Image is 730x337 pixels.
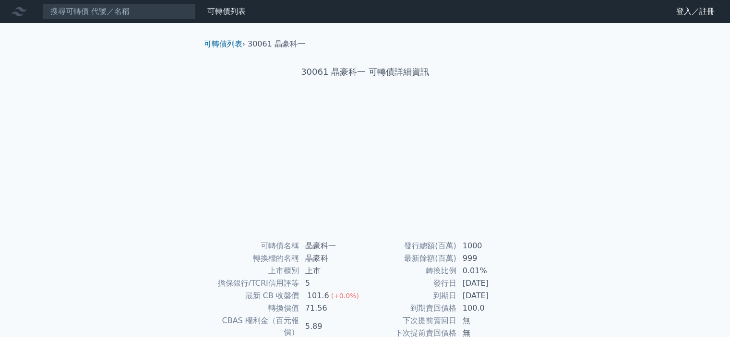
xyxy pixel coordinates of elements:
[299,252,365,265] td: 晶豪科
[365,277,457,290] td: 發行日
[365,252,457,265] td: 最新餘額(百萬)
[457,252,523,265] td: 999
[457,240,523,252] td: 1000
[208,290,299,302] td: 最新 CB 收盤價
[299,277,365,290] td: 5
[208,240,299,252] td: 可轉債名稱
[299,302,365,314] td: 71.56
[331,292,359,300] span: (+0.0%)
[204,39,242,48] a: 可轉債列表
[208,252,299,265] td: 轉換標的名稱
[365,290,457,302] td: 到期日
[457,265,523,277] td: 0.01%
[299,265,365,277] td: 上市
[365,302,457,314] td: 到期賣回價格
[457,314,523,327] td: 無
[457,302,523,314] td: 100.0
[305,290,331,302] div: 101.6
[207,7,246,16] a: 可轉債列表
[669,4,722,19] a: 登入／註冊
[457,277,523,290] td: [DATE]
[208,302,299,314] td: 轉換價值
[196,65,534,79] h1: 30061 晶豪科一 可轉債詳細資訊
[208,277,299,290] td: 擔保銀行/TCRI信用評等
[365,265,457,277] td: 轉換比例
[208,265,299,277] td: 上市櫃別
[299,240,365,252] td: 晶豪科一
[204,38,245,50] li: ›
[365,240,457,252] td: 發行總額(百萬)
[42,3,196,20] input: 搜尋可轉債 代號／名稱
[248,38,305,50] li: 30061 晶豪科一
[365,314,457,327] td: 下次提前賣回日
[457,290,523,302] td: [DATE]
